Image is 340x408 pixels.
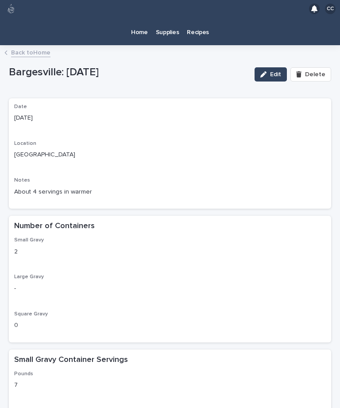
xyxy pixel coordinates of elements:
[14,371,33,377] span: Pounds
[9,66,247,79] p: Bargesville: [DATE]
[14,274,44,280] span: Large Gravy
[14,113,326,123] p: [DATE]
[14,150,326,159] p: [GEOGRAPHIC_DATA]
[14,237,44,243] span: Small Gravy
[255,67,287,82] button: Edit
[14,355,128,365] h2: Small Gravy Container Servings
[14,178,30,183] span: Notes
[183,18,213,45] a: Recipes
[290,67,331,82] button: Delete
[14,381,326,390] p: 7
[5,3,17,15] img: 80hjoBaRqlyywVK24fQd
[14,321,326,330] p: 0
[14,247,326,256] p: 2
[187,18,209,36] p: Recipes
[131,18,148,36] p: Home
[127,18,152,45] a: Home
[14,311,48,317] span: Square Gravy
[14,104,27,109] span: Date
[305,71,325,78] span: Delete
[14,284,326,293] p: -
[325,4,336,14] div: CC
[14,141,36,146] span: Location
[156,18,179,36] p: Supplies
[14,187,326,197] p: About 4 servings in warmer
[270,71,281,78] span: Edit
[14,221,95,232] h2: Number of Containers
[11,47,50,57] a: Back toHome
[152,18,183,45] a: Supplies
